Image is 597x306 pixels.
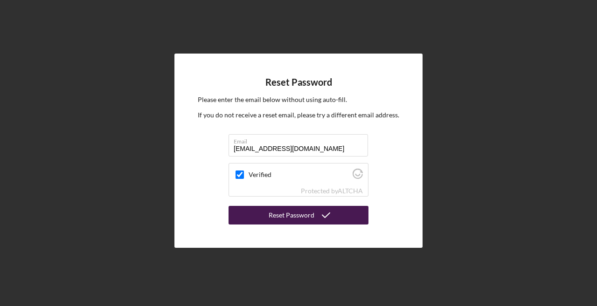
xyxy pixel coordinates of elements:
div: Protected by [301,187,363,195]
h4: Reset Password [265,77,332,88]
button: Reset Password [229,206,368,224]
p: If you do not receive a reset email, please try a different email address. [198,110,399,120]
p: Please enter the email below without using auto-fill. [198,95,399,105]
a: Visit Altcha.org [353,172,363,180]
a: Visit Altcha.org [338,187,363,195]
label: Email [234,135,368,145]
div: Reset Password [269,206,314,224]
label: Verified [249,171,350,178]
